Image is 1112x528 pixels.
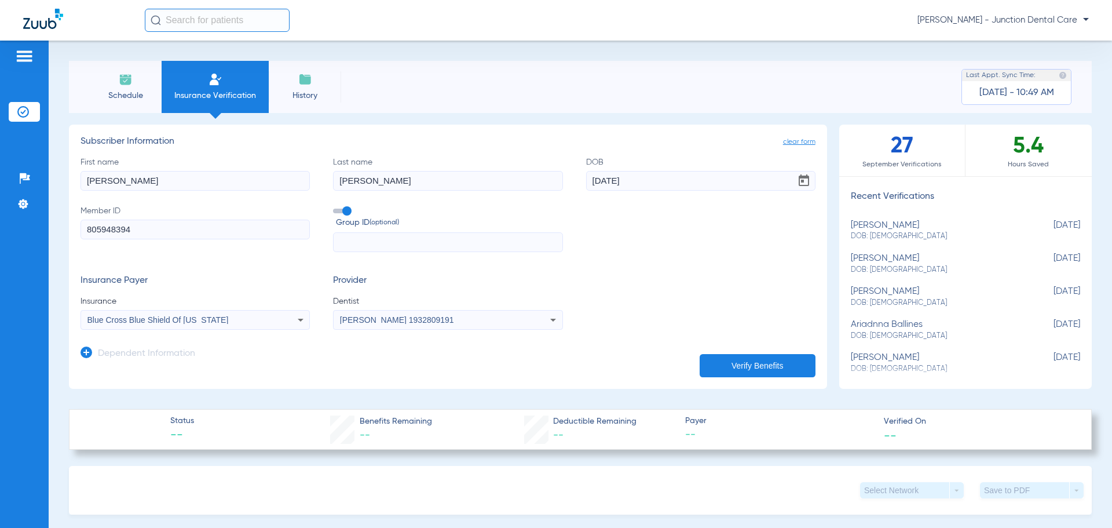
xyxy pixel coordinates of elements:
input: First name [81,171,310,191]
span: History [277,90,332,101]
span: [PERSON_NAME] 1932809191 [340,315,454,325]
h3: Insurance Payer [81,275,310,287]
img: Search Icon [151,15,161,26]
span: DOB: [DEMOGRAPHIC_DATA] [851,331,1022,341]
span: clear form [783,136,815,148]
span: Payer [685,415,874,427]
label: Member ID [81,205,310,253]
span: Benefits Remaining [360,416,432,428]
img: hamburger-icon [15,49,34,63]
span: -- [685,428,874,442]
span: Schedule [98,90,153,101]
span: Deductible Remaining [553,416,637,428]
input: Search for patients [145,9,290,32]
div: [PERSON_NAME] [851,286,1022,308]
img: Manual Insurance Verification [209,72,222,86]
img: last sync help info [1059,71,1067,79]
div: ariadnna ballines [851,319,1022,341]
span: [DATE] [1022,352,1080,374]
span: September Verifications [839,159,965,170]
span: Verified On [884,416,1073,428]
img: History [298,72,312,86]
input: DOBOpen calendar [586,171,815,191]
span: DOB: [DEMOGRAPHIC_DATA] [851,298,1022,308]
img: Schedule [119,72,133,86]
span: [PERSON_NAME] - Junction Dental Care [917,14,1089,26]
span: Last Appt. Sync Time: [966,70,1036,81]
h3: Recent Verifications [839,191,1092,203]
span: Group ID [336,217,562,229]
span: -- [360,430,370,440]
span: -- [170,428,194,444]
span: [DATE] [1022,319,1080,341]
div: 5.4 [965,125,1092,176]
input: Member ID [81,220,310,239]
span: Blue Cross Blue Shield Of [US_STATE] [87,315,229,325]
button: Verify Benefits [700,354,815,377]
span: Insurance Verification [170,90,260,101]
span: [DATE] - 10:49 AM [979,87,1054,99]
label: DOB [586,156,815,191]
label: First name [81,156,310,191]
span: -- [884,429,897,441]
label: Last name [333,156,562,191]
span: DOB: [DEMOGRAPHIC_DATA] [851,231,1022,242]
img: Zuub Logo [23,9,63,29]
span: [DATE] [1022,220,1080,242]
input: Last name [333,171,562,191]
div: [PERSON_NAME] [851,253,1022,275]
h3: Subscriber Information [81,136,815,148]
span: Status [170,415,194,427]
span: [DATE] [1022,253,1080,275]
div: [PERSON_NAME] [851,220,1022,242]
span: Dentist [333,296,562,307]
div: 27 [839,125,965,176]
span: DOB: [DEMOGRAPHIC_DATA] [851,265,1022,275]
span: Insurance [81,296,310,307]
span: [DATE] [1022,286,1080,308]
span: -- [553,430,564,440]
small: (optional) [370,217,399,229]
div: [PERSON_NAME] [851,352,1022,374]
h3: Provider [333,275,562,287]
span: Hours Saved [965,159,1092,170]
h3: Dependent Information [98,348,195,360]
span: DOB: [DEMOGRAPHIC_DATA] [851,364,1022,374]
button: Open calendar [792,169,815,192]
